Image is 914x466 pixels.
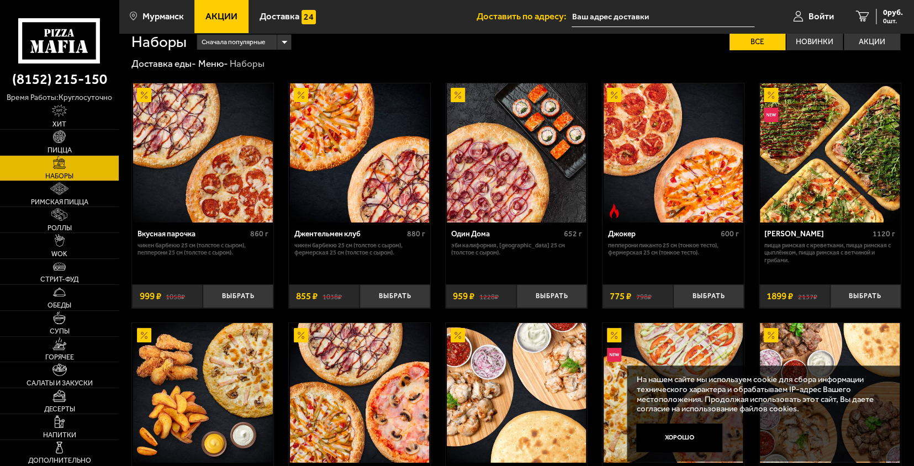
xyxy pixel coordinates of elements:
span: Роллы [47,225,72,232]
s: 798 ₽ [636,292,652,301]
div: Вкусная парочка [138,230,247,239]
p: На нашем сайте мы используем cookie для сбора информации технического характера и обрабатываем IP... [636,375,885,414]
img: Акционный [607,88,621,102]
img: 15daf4d41897b9f0e9f617042186c801.svg [302,10,316,24]
label: Все [730,34,786,50]
span: Горячее [45,354,74,361]
s: 1058 ₽ [166,292,185,301]
img: Акционный [764,88,778,102]
label: Акции [844,34,900,50]
button: Хорошо [636,423,722,452]
a: АкционныйДон Цыпа [446,323,587,463]
a: АкционныйВилладжио [289,323,430,463]
span: Наборы [45,173,73,180]
span: 0 руб. [883,9,903,17]
p: Чикен Барбекю 25 см (толстое с сыром), Фермерская 25 см (толстое с сыром). [294,242,425,257]
a: АкционныйНовинка3 пиццы [603,323,744,463]
label: Новинки [786,34,843,50]
span: Мурманск [142,12,183,22]
span: Акции [205,12,237,22]
button: Выбрать [360,284,430,308]
div: Джентельмен клуб [294,230,404,239]
a: АкционныйДжентельмен клуб [289,83,430,223]
div: Джокер [607,230,717,239]
span: Доставка [260,12,299,22]
span: Стрит-фуд [40,276,78,283]
span: Салаты и закуски [27,380,93,387]
img: Акционный [451,88,465,102]
span: Напитки [43,432,76,439]
span: 860 г [250,229,268,239]
img: Акционный [607,328,621,342]
img: Акционный [294,328,308,342]
img: Шашлычетти [760,323,900,463]
img: Акционный [294,88,308,102]
div: Один Дома [451,230,561,239]
img: Акционный [137,328,151,342]
img: Вкусная парочка [133,83,273,223]
span: 880 г [407,229,425,239]
img: Один Дома [447,83,587,223]
span: Супы [50,328,70,335]
span: Обеды [47,302,71,309]
span: Десерты [44,406,75,413]
s: 1038 ₽ [323,292,342,301]
img: Джокер [604,83,743,223]
span: Римская пицца [31,199,88,206]
p: Чикен Барбекю 25 см (толстое с сыром), Пепперони 25 см (толстое с сыром). [138,242,268,257]
img: Акционный [137,88,151,102]
img: Острое блюдо [607,204,621,218]
button: Выбрать [516,284,587,308]
img: Акционный [764,328,778,342]
a: АкционныйВкусная парочка [132,83,273,223]
span: 0 шт. [883,18,903,24]
input: Ваш адрес доставки [572,7,754,27]
button: Выбрать [203,284,273,308]
s: 1228 ₽ [479,292,499,301]
span: Войти [809,12,834,22]
s: 2137 ₽ [797,292,817,301]
a: АкционныйОстрое блюдоДжокер [603,83,744,223]
div: Наборы [230,57,265,70]
span: 775 ₽ [610,292,631,301]
img: Акционный [451,328,465,342]
span: 959 ₽ [453,292,474,301]
a: АкционныйКантри сет [132,323,273,463]
span: Пицца [47,147,72,154]
p: Пепперони Пиканто 25 см (тонкое тесто), Фермерская 25 см (тонкое тесто). [607,242,738,257]
button: Выбрать [673,284,744,308]
span: Дополнительно [28,457,91,464]
img: Новинка [764,108,778,122]
span: 1120 г [873,229,895,239]
a: Доставка еды- [131,58,196,69]
span: 999 ₽ [139,292,161,301]
span: 855 ₽ [296,292,318,301]
h1: Наборы [131,34,187,50]
a: АкционныйОдин Дома [446,83,587,223]
img: Дон Цыпа [447,323,587,463]
a: АкционныйШашлычетти [759,323,901,463]
img: Вилладжио [290,323,430,463]
img: 3 пиццы [604,323,743,463]
img: Мама Миа [760,83,900,223]
button: Выбрать [830,284,901,308]
span: 1899 ₽ [767,292,793,301]
img: Кантри сет [133,323,273,463]
span: WOK [51,251,67,258]
p: Пицца Римская с креветками, Пицца Римская с цыплёнком, Пицца Римская с ветчиной и грибами. [764,242,895,264]
span: Доставить по адресу: [476,12,572,22]
a: АкционныйНовинкаМама Миа [759,83,901,223]
img: Новинка [607,348,621,362]
span: Сначала популярные [202,33,265,51]
span: 652 г [564,229,582,239]
div: [PERSON_NAME] [764,230,870,239]
p: Эби Калифорния, [GEOGRAPHIC_DATA] 25 см (толстое с сыром). [451,242,582,257]
a: Меню- [198,58,228,69]
span: Хит [52,121,66,128]
span: 600 г [720,229,738,239]
img: Джентельмен клуб [290,83,430,223]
